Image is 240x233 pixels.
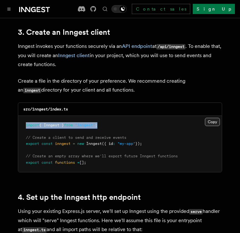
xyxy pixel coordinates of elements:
a: Inngest client [58,52,90,58]
a: API endpoint [122,43,152,49]
button: Toggle dark mode [111,5,127,13]
code: serve [189,209,203,214]
span: }); [135,141,142,146]
span: from [64,123,73,127]
a: Contact sales [132,4,190,14]
p: Create a file in the directory of your preference. We recommend creating an directory for your cl... [18,77,222,95]
span: Inngest [86,141,102,146]
code: inngest.ts [22,227,47,233]
span: functions [55,160,75,165]
button: Toggle navigation [5,5,13,13]
span: new [77,141,84,146]
a: 4. Set up the Inngest http endpoint [18,193,141,202]
p: Inngest invokes your functions securely via an at . To enable that, you will create an in your pr... [18,42,222,69]
code: /api/inngest [156,44,185,49]
span: const [41,160,53,165]
span: { Inngest } [39,123,64,127]
a: Sign Up [193,4,235,14]
span: // Create an empty array where we'll export future Inngest functions [26,154,178,158]
span: ; [95,123,97,127]
button: Copy [205,118,220,126]
code: inngest [23,88,41,93]
span: inngest [55,141,71,146]
span: const [41,141,53,146]
code: src/inngest/index.ts [23,107,68,111]
a: 3. Create an Inngest client [18,28,110,37]
span: import [26,123,39,127]
span: export [26,160,39,165]
span: []; [79,160,86,165]
span: = [73,141,75,146]
span: ({ id [102,141,113,146]
span: : [113,141,115,146]
span: = [77,160,79,165]
span: "inngest" [75,123,95,127]
button: Find something... [101,5,109,13]
span: export [26,141,39,146]
span: // Create a client to send and receive events [26,135,126,140]
span: "my-app" [117,141,135,146]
